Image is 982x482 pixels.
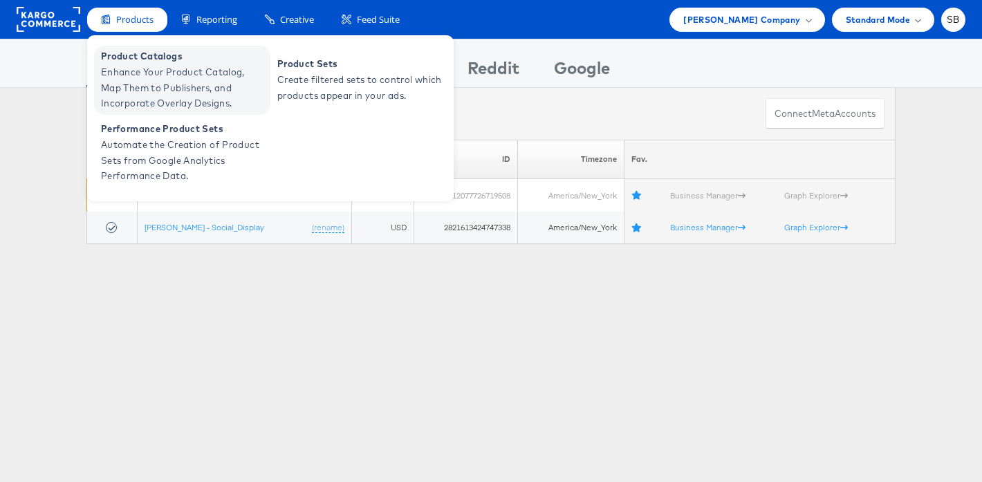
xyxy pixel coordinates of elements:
span: Reporting [196,13,237,26]
button: ConnectmetaAccounts [766,98,884,129]
a: Graph Explorer [784,190,848,201]
div: Google [554,56,610,87]
a: [PERSON_NAME] - Social_Display [145,222,264,232]
span: Automate the Creation of Product Sets from Google Analytics Performance Data. [101,137,267,184]
td: USD [351,212,414,244]
span: Performance Product Sets [101,121,267,137]
a: Business Manager [670,222,745,232]
span: Products [116,13,154,26]
span: [PERSON_NAME] Company [683,12,800,27]
a: Product Catalogs Enhance Your Product Catalog, Map Them to Publishers, and Incorporate Overlay De... [94,46,270,115]
span: Feed Suite [357,13,400,26]
span: Standard Mode [846,12,910,27]
span: meta [812,107,835,120]
a: Product Sets Create filtered sets to control which products appear in your ads. [270,46,447,115]
th: Timezone [518,140,624,179]
td: 412077726719508 [414,179,517,212]
div: Meta [86,56,129,87]
span: Creative [280,13,314,26]
th: ID [414,140,517,179]
a: Performance Product Sets Automate the Creation of Product Sets from Google Analytics Performance ... [94,118,270,187]
a: Graph Explorer [784,222,848,232]
span: Create filtered sets to control which products appear in your ads. [277,72,443,104]
td: America/New_York [518,212,624,244]
div: Showing [86,39,129,56]
span: Product Catalogs [101,48,267,64]
td: 2821613424747338 [414,212,517,244]
a: Business Manager [670,190,745,201]
span: Product Sets [277,56,443,72]
div: Reddit [467,56,519,87]
td: America/New_York [518,179,624,212]
span: Enhance Your Product Catalog, Map Them to Publishers, and Incorporate Overlay Designs. [101,64,267,111]
a: (rename) [312,222,344,234]
span: SB [947,15,960,24]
